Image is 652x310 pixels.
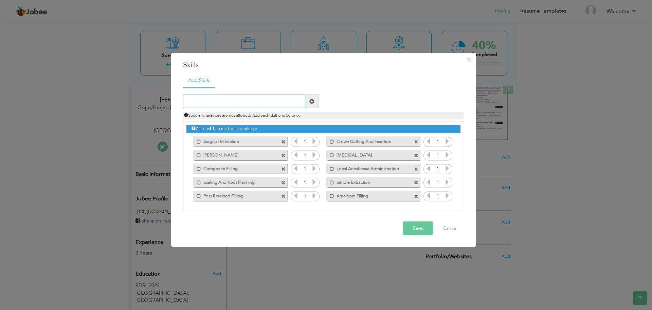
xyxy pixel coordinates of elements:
[184,113,300,118] span: Special characters are not allowed. Add each skill one by one.
[334,163,403,172] label: Local Anesthesia Administration
[466,53,472,65] span: ×
[403,222,433,235] button: Save
[464,54,474,65] button: Close
[334,136,403,145] label: Crown Cutting And Insertion
[186,125,460,133] div: Click on , to mark skill as primary.
[436,222,464,235] button: Cancel
[183,60,464,70] h3: Skills
[183,73,215,88] a: Add Skills
[201,163,270,172] label: Composite Filling
[334,191,403,199] label: Amalgam Filling
[201,191,270,199] label: Post Retained Filling
[334,177,403,185] label: Simple Extraction
[201,150,270,158] label: Teeth Whitning
[201,177,270,185] label: Scaling And Root Planning
[334,150,403,158] label: Root Canal treatment
[201,136,270,145] label: Surgical Extraction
